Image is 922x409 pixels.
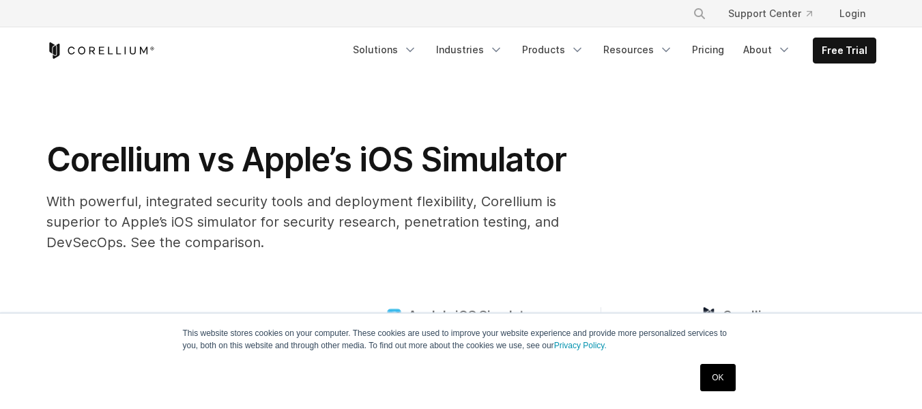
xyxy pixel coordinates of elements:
[813,38,876,63] a: Free Trial
[829,1,876,26] a: Login
[595,38,681,62] a: Resources
[717,1,823,26] a: Support Center
[735,38,799,62] a: About
[46,139,592,180] h1: Corellium vs Apple’s iOS Simulator
[554,341,607,350] a: Privacy Policy.
[723,308,780,324] span: Corellium
[408,308,536,324] span: Apple's iOS Simulator
[684,38,732,62] a: Pricing
[428,38,511,62] a: Industries
[46,42,155,59] a: Corellium Home
[700,364,735,391] a: OK
[687,1,712,26] button: Search
[386,307,403,324] img: compare_ios-simulator--large
[514,38,592,62] a: Products
[676,1,876,26] div: Navigation Menu
[345,38,876,64] div: Navigation Menu
[345,38,425,62] a: Solutions
[46,191,592,253] p: With powerful, integrated security tools and deployment flexibility, Corellium is superior to App...
[183,327,740,352] p: This website stores cookies on your computer. These cookies are used to improve your website expe...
